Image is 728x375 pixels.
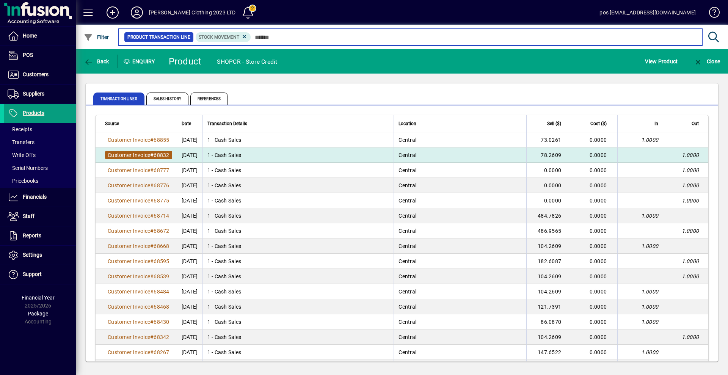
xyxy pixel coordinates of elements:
td: 121.7391 [526,299,572,314]
span: 68484 [154,289,169,295]
span: Customer Invoice [108,243,150,249]
button: View Product [643,55,679,68]
a: Suppliers [4,85,76,104]
td: [DATE] [177,345,202,360]
td: 0.0000 [572,284,617,299]
a: Customer Invoice#68832 [105,151,172,159]
a: Customer Invoice#68855 [105,136,172,144]
td: 1 - Cash Sales [202,223,394,238]
span: Customers [23,71,49,77]
td: 73.0261 [526,132,572,147]
span: # [150,349,154,355]
span: 1.0000 [641,304,659,310]
td: [DATE] [177,360,202,375]
span: Out [692,119,699,128]
span: Support [23,271,42,277]
td: 1 - Cash Sales [202,299,394,314]
td: 0.0000 [572,223,617,238]
span: Central [399,258,416,264]
a: Customer Invoice#68342 [105,333,172,341]
span: Close [693,58,720,64]
span: Central [399,334,416,340]
span: # [150,243,154,249]
span: Location [399,119,416,128]
span: Transaction Lines [93,93,144,105]
a: Support [4,265,76,284]
td: 104.2609 [526,284,572,299]
span: Customer Invoice [108,167,150,173]
span: 68777 [154,167,169,173]
a: Staff [4,207,76,226]
div: Cost ($) [577,119,613,128]
span: # [150,319,154,325]
div: pos [EMAIL_ADDRESS][DOMAIN_NAME] [599,6,696,19]
td: 0.0000 [572,132,617,147]
td: 1 - Cash Sales [202,193,394,208]
td: 78.2609 [526,147,572,163]
span: Central [399,137,416,143]
td: 0.0000 [572,254,617,269]
td: [DATE] [177,329,202,345]
td: 0.0000 [572,178,617,193]
span: Customer Invoice [108,182,150,188]
a: Settings [4,246,76,265]
td: [DATE] [177,208,202,223]
td: 0.0000 [572,360,617,375]
button: Close [692,55,722,68]
span: Date [182,119,191,128]
span: Stock movement [199,35,239,40]
span: Central [399,319,416,325]
span: 1.0000 [682,258,699,264]
span: Central [399,243,416,249]
span: # [150,289,154,295]
div: Enquiry [118,55,163,67]
a: Customer Invoice#68777 [105,166,172,174]
span: Products [23,110,44,116]
td: 86.0870 [526,314,572,329]
span: Cost ($) [590,119,607,128]
a: Customer Invoice#68776 [105,181,172,190]
a: Financials [4,188,76,207]
a: Customer Invoice#68775 [105,196,172,205]
td: [DATE] [177,223,202,238]
span: 68832 [154,152,169,158]
mat-chip: Product Transaction Type: Stock movement [196,32,251,42]
span: 1.0000 [641,137,659,143]
span: 68855 [154,137,169,143]
span: 1.0000 [641,349,659,355]
a: Customer Invoice#68668 [105,242,172,250]
td: 0.0000 [526,163,572,178]
span: Reports [23,232,41,238]
td: 1 - Cash Sales [202,147,394,163]
span: Central [399,304,416,310]
td: 0.0000 [572,193,617,208]
td: [DATE] [177,132,202,147]
span: References [190,93,228,105]
span: Pricebooks [8,178,38,184]
td: [DATE] [177,299,202,314]
a: Customer Invoice#68595 [105,257,172,265]
td: 1 - Cash Sales [202,163,394,178]
td: [DATE] [177,269,202,284]
a: Pricebooks [4,174,76,187]
span: 1.0000 [641,213,659,219]
span: 68672 [154,228,169,234]
td: 1 - Cash Sales [202,208,394,223]
span: Back [84,58,109,64]
a: Customer Invoice#68672 [105,227,172,235]
td: 1 - Cash Sales [202,254,394,269]
span: 1.0000 [641,289,659,295]
span: Settings [23,252,42,258]
a: Customers [4,65,76,84]
span: Financial Year [22,295,55,301]
span: In [654,119,658,128]
span: # [150,304,154,310]
span: Customer Invoice [108,198,150,204]
td: 1 - Cash Sales [202,360,394,375]
a: Serial Numbers [4,162,76,174]
span: Customer Invoice [108,289,150,295]
span: 68775 [154,198,169,204]
a: Customer Invoice#68484 [105,287,172,296]
span: Central [399,349,416,355]
td: 1 - Cash Sales [202,178,394,193]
